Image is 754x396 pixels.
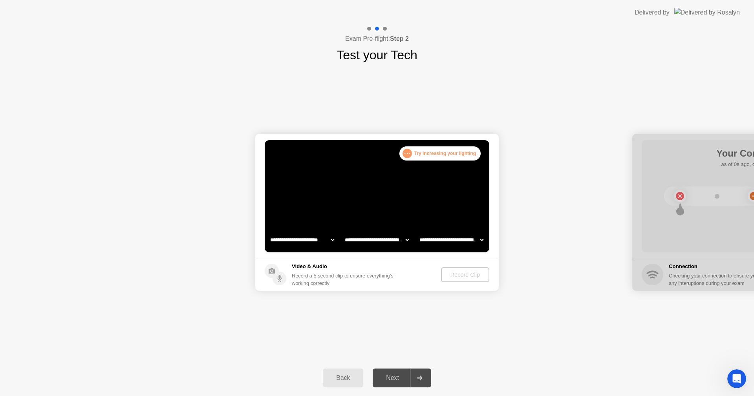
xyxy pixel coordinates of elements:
h5: Video & Audio [292,263,397,270]
div: Close [138,3,152,17]
button: Home [123,3,138,18]
button: Record Clip [441,267,489,282]
button: Back [323,369,363,387]
div: Next [375,374,410,381]
div: . . . [403,149,412,158]
h1: Operator [38,4,66,10]
div: Operator • Just now [13,72,60,77]
p: The team can also help [38,10,98,18]
b: Step 2 [390,35,409,42]
h1: Test your Tech [337,46,417,64]
div: Record Clip [444,272,486,278]
img: Profile image for Operator [22,4,35,17]
h4: Exam Pre-flight: [345,34,409,44]
div: Delivered by [635,8,670,17]
select: Available cameras [269,232,336,248]
div: Record a 5 second clip to ensure everything’s working correctly [292,272,397,287]
div: Operator says… [6,53,151,88]
button: Next [373,369,431,387]
button: Something Else 💬 [84,248,147,263]
div: Try increasing your lighting [399,146,481,161]
select: Available speakers [343,232,410,248]
div: Back [325,374,361,381]
button: go back [5,3,20,18]
select: Available microphones [418,232,485,248]
iframe: Intercom live chat [727,369,746,388]
button: Authors/Instructors Support [59,228,147,244]
img: Delivered by Rosalyn [674,8,740,17]
button: Examinee Support [84,208,147,224]
div: Hi ​there, How can we help you [DATE]? [13,58,120,66]
div: Hi ​there, How can we help you [DATE]?Operator • Just now [6,53,126,71]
